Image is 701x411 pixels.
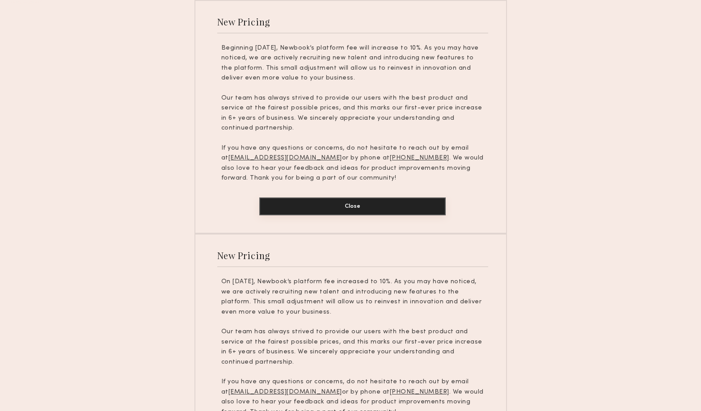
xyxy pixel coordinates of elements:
[390,155,449,161] u: [PHONE_NUMBER]
[217,16,270,28] div: New Pricing
[221,327,484,367] p: Our team has always strived to provide our users with the best product and service at the fairest...
[221,93,484,134] p: Our team has always strived to provide our users with the best product and service at the fairest...
[221,43,484,84] p: Beginning [DATE], Newbook’s platform fee will increase to 10%. As you may have noticed, we are ac...
[221,277,484,317] p: On [DATE], Newbook’s platform fee increased to 10%. As you may have noticed, we are actively recr...
[217,249,270,261] div: New Pricing
[228,389,342,395] u: [EMAIL_ADDRESS][DOMAIN_NAME]
[390,389,449,395] u: [PHONE_NUMBER]
[259,197,446,215] button: Close
[221,143,484,184] p: If you have any questions or concerns, do not hesitate to reach out by email at or by phone at . ...
[228,155,342,161] u: [EMAIL_ADDRESS][DOMAIN_NAME]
